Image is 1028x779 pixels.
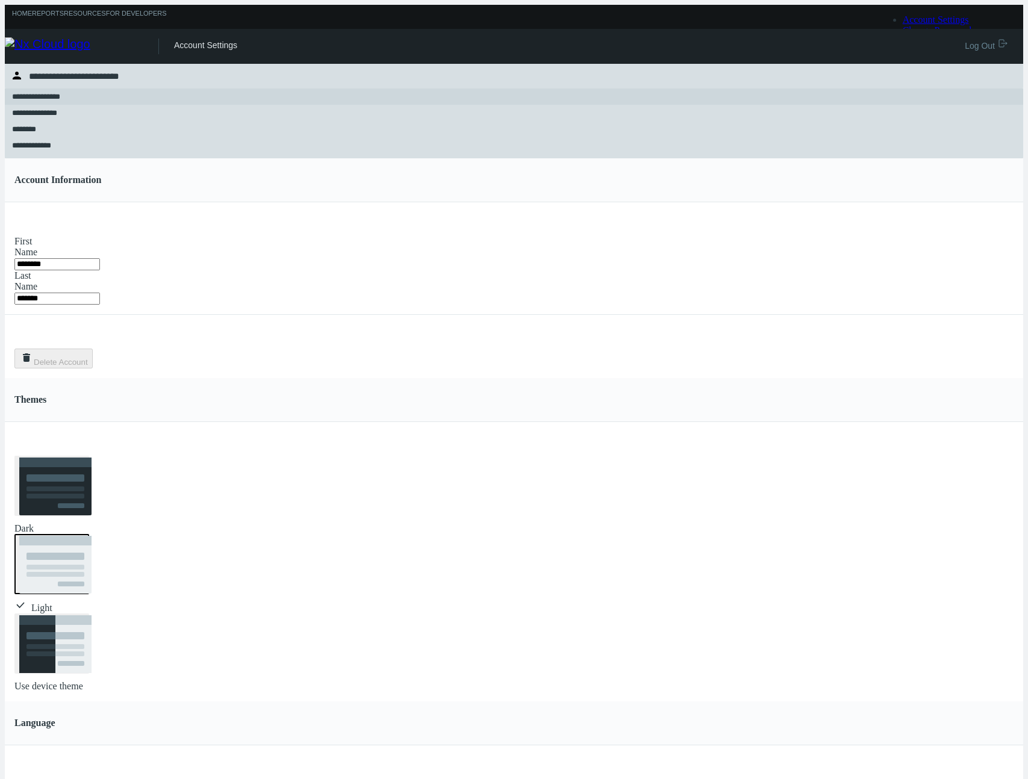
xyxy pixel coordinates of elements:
[5,37,158,55] img: Nx Cloud logo
[12,10,32,25] a: Home
[14,718,1014,728] h4: Language
[174,40,237,61] div: Account Settings
[14,236,37,257] label: First Name
[14,681,83,691] span: Use device theme
[14,270,37,291] label: Last Name
[14,349,93,368] button: Delete Account
[14,175,1014,185] h4: Account Information
[31,603,52,613] span: Light
[32,10,64,25] a: Reports
[14,523,34,533] span: Dark
[106,10,167,25] a: For Developers
[64,10,106,25] a: Resources
[903,25,971,36] a: Change Password
[14,394,1014,405] h4: Themes
[903,14,969,25] a: Account Settings
[965,41,998,51] span: Log Out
